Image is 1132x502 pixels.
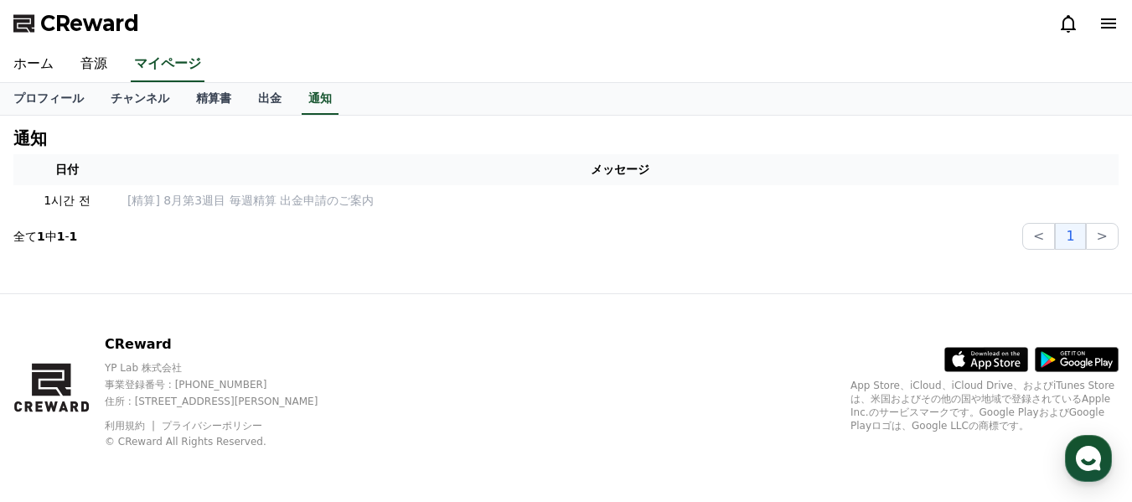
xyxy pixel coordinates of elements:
[67,47,121,82] a: 音源
[1055,223,1085,250] button: 1
[121,154,1119,185] th: メッセージ
[13,154,121,185] th: 日付
[105,334,347,355] p: CReward
[97,83,183,115] a: チャンネル
[5,363,111,405] a: Home
[70,230,78,243] strong: 1
[105,378,347,391] p: 事業登録番号 : [PHONE_NUMBER]
[1086,223,1119,250] button: >
[183,83,245,115] a: 精算書
[127,192,1112,210] a: [精算] 8月第3週目 毎週精算 出金申請のご案内
[105,395,347,408] p: 住所 : [STREET_ADDRESS][PERSON_NAME]
[20,192,114,210] p: 1시간 전
[1022,223,1055,250] button: <
[111,363,216,405] a: Messages
[105,435,347,448] p: © CReward All Rights Reserved.
[131,47,204,82] a: マイページ
[245,83,295,115] a: 出金
[13,129,47,147] h4: 通知
[105,420,158,432] a: 利用規約
[302,83,339,115] a: 通知
[37,230,45,243] strong: 1
[43,388,72,401] span: Home
[139,389,189,402] span: Messages
[216,363,322,405] a: Settings
[13,10,139,37] a: CReward
[162,420,262,432] a: プライバシーポリシー
[13,228,77,245] p: 全て 中 -
[105,361,347,375] p: YP Lab 株式会社
[248,388,289,401] span: Settings
[40,10,139,37] span: CReward
[57,230,65,243] strong: 1
[850,379,1119,432] p: App Store、iCloud、iCloud Drive、およびiTunes Storeは、米国およびその他の国や地域で登録されているApple Inc.のサービスマークです。Google P...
